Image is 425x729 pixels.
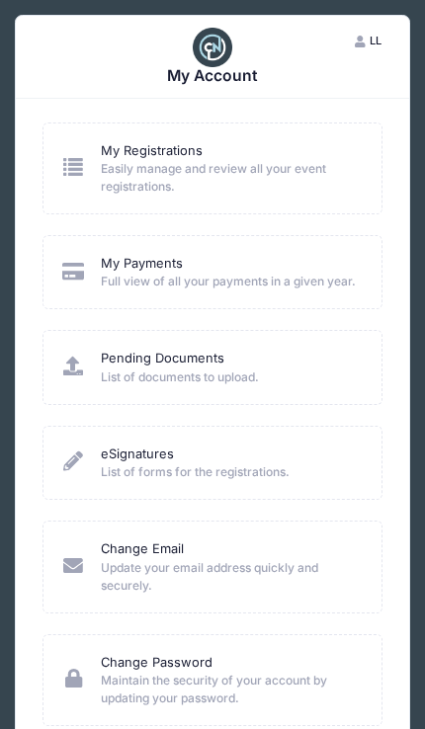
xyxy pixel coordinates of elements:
a: Change Email [101,539,184,558]
a: Pending Documents [101,349,224,367]
a: Change Password [101,653,212,672]
a: eSignatures [101,445,174,463]
span: Update your email address quickly and securely. [101,559,358,595]
img: CampNetwork [193,28,232,67]
span: List of documents to upload. [101,368,358,386]
span: List of forms for the registrations. [101,463,358,481]
span: Easily manage and review all your event registrations. [101,160,358,196]
span: Maintain the security of your account by updating your password. [101,672,358,707]
button: LL [339,25,397,56]
h3: My Account [42,67,382,86]
a: My Payments [101,254,183,273]
span: Full view of all your payments in a given year. [101,273,358,290]
a: My Registrations [101,141,203,160]
span: LL [370,34,382,47]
